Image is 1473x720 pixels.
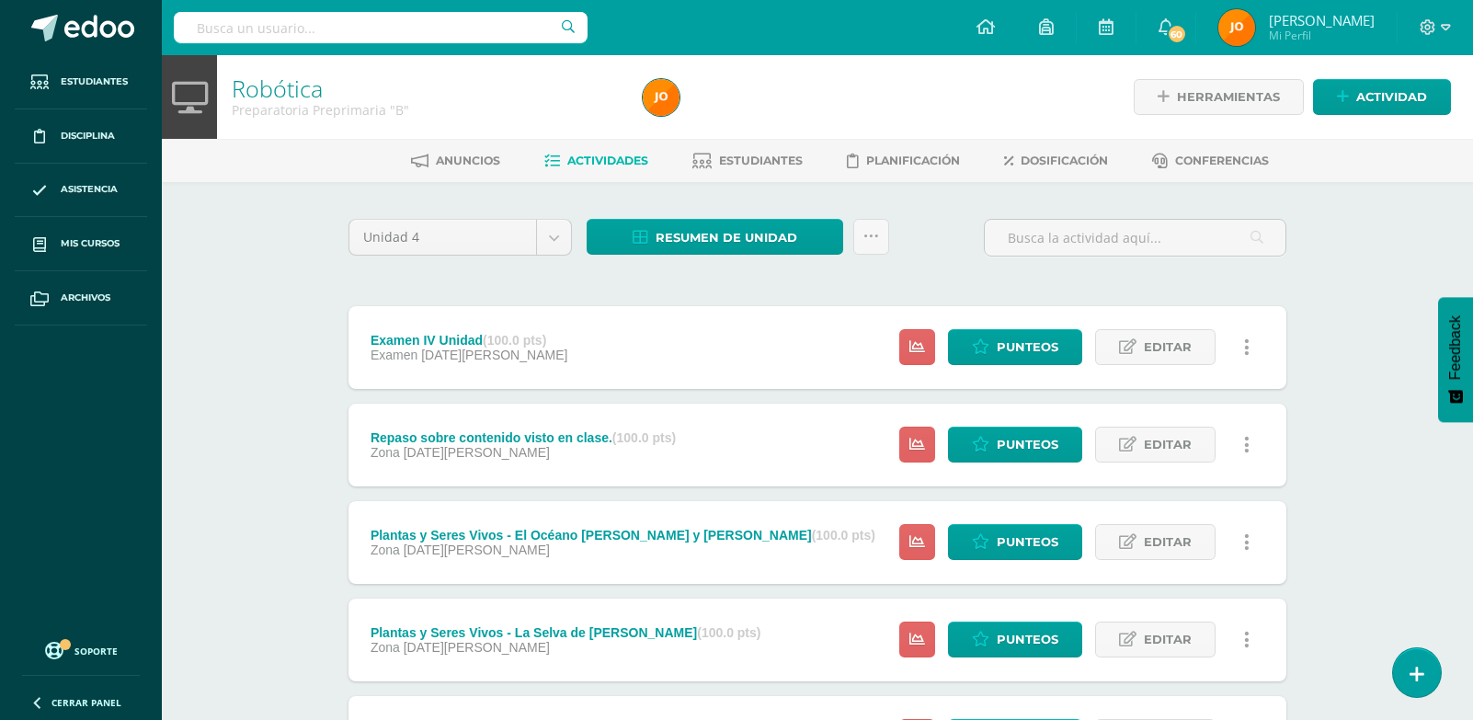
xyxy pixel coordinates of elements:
[61,129,115,143] span: Disciplina
[1144,525,1192,559] span: Editar
[866,154,960,167] span: Planificación
[1144,428,1192,462] span: Editar
[1313,79,1451,115] a: Actividad
[692,146,803,176] a: Estudiantes
[1166,24,1186,44] span: 60
[371,528,875,543] div: Plantas y Seres Vivos - El Océano [PERSON_NAME] y [PERSON_NAME]
[371,333,567,348] div: Examen IV Unidad
[61,236,120,251] span: Mis cursos
[51,696,121,709] span: Cerrar panel
[997,330,1058,364] span: Punteos
[1004,146,1108,176] a: Dosificación
[232,101,621,119] div: Preparatoria Preprimaria 'B'
[997,428,1058,462] span: Punteos
[15,271,147,326] a: Archivos
[371,640,400,655] span: Zona
[1218,9,1255,46] img: 0c788b9bcd4f76da369275594a3c6751.png
[948,622,1082,657] a: Punteos
[436,154,500,167] span: Anuncios
[483,333,546,348] strong: (100.0 pts)
[1175,154,1269,167] span: Conferencias
[612,430,676,445] strong: (100.0 pts)
[1144,330,1192,364] span: Editar
[371,543,400,557] span: Zona
[567,154,648,167] span: Actividades
[349,220,571,255] a: Unidad 4
[15,164,147,218] a: Asistencia
[544,146,648,176] a: Actividades
[1447,315,1464,380] span: Feedback
[719,154,803,167] span: Estudiantes
[1269,11,1375,29] span: [PERSON_NAME]
[1144,623,1192,657] span: Editar
[371,348,417,362] span: Examen
[948,427,1082,463] a: Punteos
[948,524,1082,560] a: Punteos
[1438,297,1473,422] button: Feedback - Mostrar encuesta
[847,146,960,176] a: Planificación
[1134,79,1304,115] a: Herramientas
[656,221,797,255] span: Resumen de unidad
[997,623,1058,657] span: Punteos
[174,12,588,43] input: Busca un usuario...
[363,220,522,255] span: Unidad 4
[232,75,621,101] h1: Robótica
[15,217,147,271] a: Mis cursos
[421,348,567,362] span: [DATE][PERSON_NAME]
[371,445,400,460] span: Zona
[371,430,676,445] div: Repaso sobre contenido visto en clase.
[232,73,323,104] a: Robótica
[1021,154,1108,167] span: Dosificación
[1356,80,1427,114] span: Actividad
[587,219,843,255] a: Resumen de unidad
[404,445,550,460] span: [DATE][PERSON_NAME]
[411,146,500,176] a: Anuncios
[61,291,110,305] span: Archivos
[371,625,761,640] div: Plantas y Seres Vivos - La Selva de [PERSON_NAME]
[812,528,875,543] strong: (100.0 pts)
[74,645,118,657] span: Soporte
[15,55,147,109] a: Estudiantes
[985,220,1285,256] input: Busca la actividad aquí...
[22,637,140,662] a: Soporte
[15,109,147,164] a: Disciplina
[404,640,550,655] span: [DATE][PERSON_NAME]
[61,182,118,197] span: Asistencia
[1177,80,1280,114] span: Herramientas
[997,525,1058,559] span: Punteos
[643,79,679,116] img: 0c788b9bcd4f76da369275594a3c6751.png
[697,625,760,640] strong: (100.0 pts)
[404,543,550,557] span: [DATE][PERSON_NAME]
[1269,28,1375,43] span: Mi Perfil
[1152,146,1269,176] a: Conferencias
[61,74,128,89] span: Estudiantes
[948,329,1082,365] a: Punteos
